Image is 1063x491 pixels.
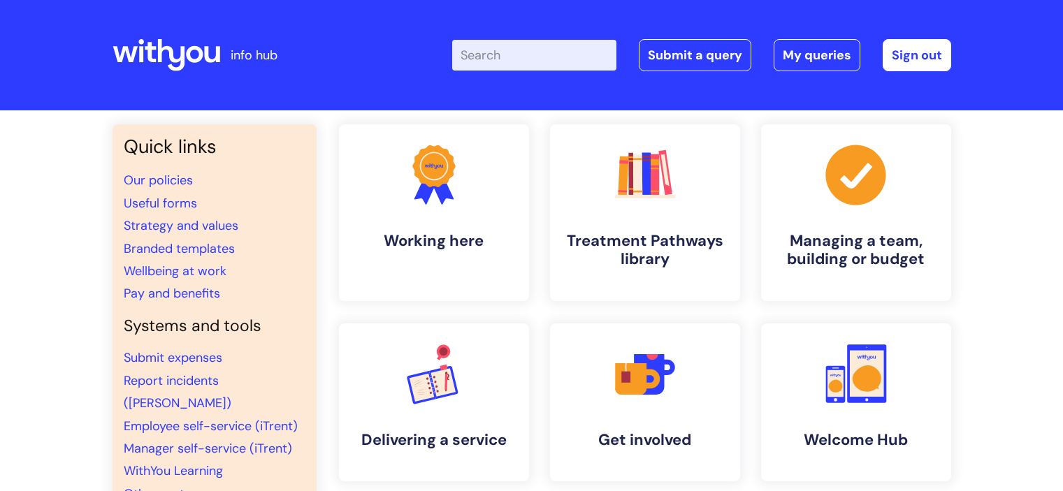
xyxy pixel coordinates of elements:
[761,124,951,301] a: Managing a team, building or budget
[124,195,197,212] a: Useful forms
[339,323,529,481] a: Delivering a service
[883,39,951,71] a: Sign out
[124,372,231,411] a: Report incidents ([PERSON_NAME])
[761,323,951,481] a: Welcome Hub
[124,440,292,457] a: Manager self-service (iTrent)
[774,39,860,71] a: My queries
[639,39,751,71] a: Submit a query
[124,462,223,479] a: WithYou Learning
[452,40,616,71] input: Search
[561,431,729,449] h4: Get involved
[124,172,193,189] a: Our policies
[124,263,226,279] a: Wellbeing at work
[124,240,235,257] a: Branded templates
[561,232,729,269] h4: Treatment Pathways library
[124,316,305,336] h4: Systems and tools
[124,418,298,434] a: Employee self-service (iTrent)
[124,135,305,158] h3: Quick links
[350,431,518,449] h4: Delivering a service
[350,232,518,250] h4: Working here
[550,124,740,301] a: Treatment Pathways library
[452,39,951,71] div: | -
[772,431,940,449] h4: Welcome Hub
[124,349,222,366] a: Submit expenses
[124,217,238,234] a: Strategy and values
[124,285,220,302] a: Pay and benefits
[772,232,940,269] h4: Managing a team, building or budget
[339,124,529,301] a: Working here
[550,323,740,481] a: Get involved
[231,44,277,66] p: info hub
